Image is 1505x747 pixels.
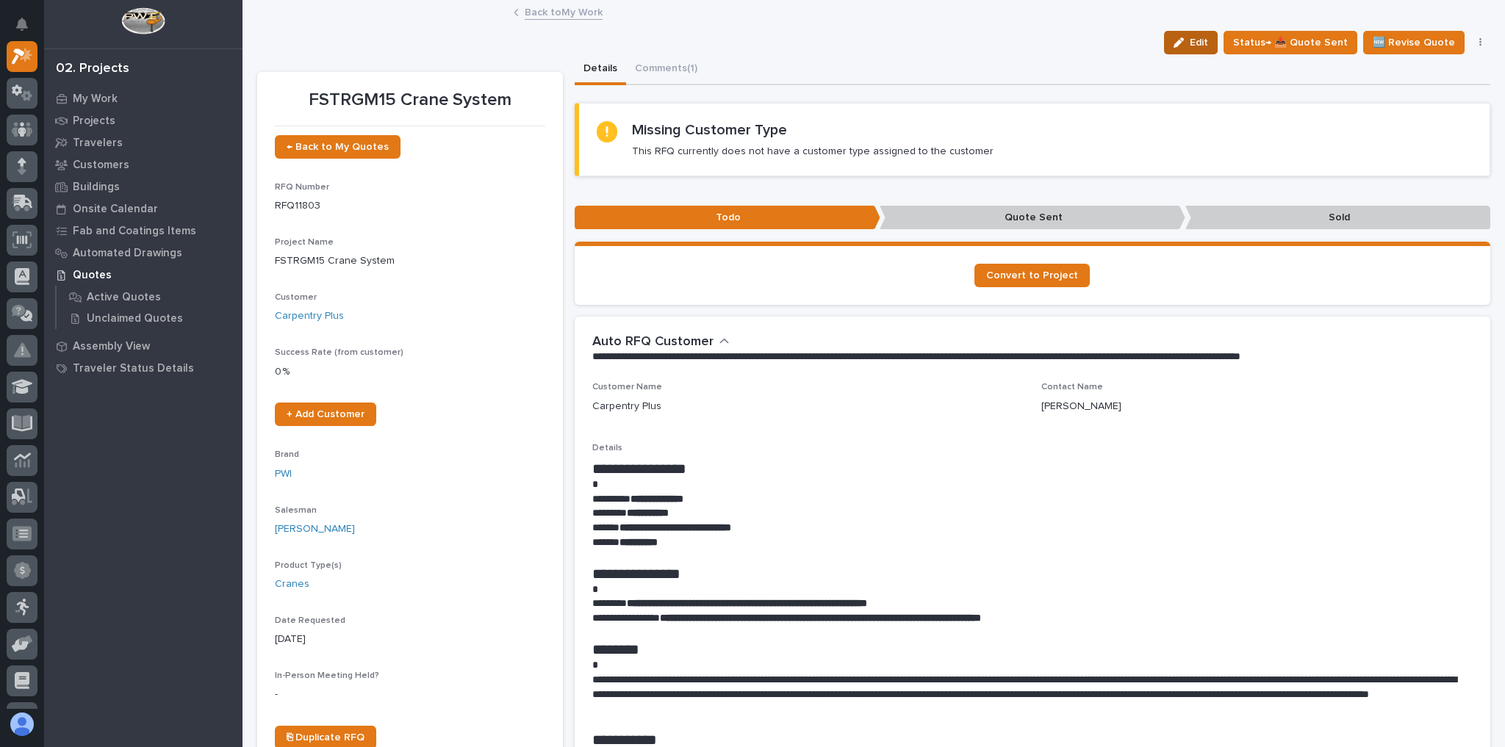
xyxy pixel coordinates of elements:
[73,181,120,194] p: Buildings
[592,383,662,391] span: Customer Name
[1041,383,1103,391] span: Contact Name
[275,687,545,702] p: -
[44,220,243,242] a: Fab and Coatings Items
[44,198,243,220] a: Onsite Calendar
[73,362,194,375] p: Traveler Status Details
[44,335,243,357] a: Assembly View
[1224,31,1357,54] button: Status→ 📤 Quote Sent
[73,269,112,282] p: Quotes
[44,357,243,379] a: Traveler Status Details
[275,671,379,680] span: In-Person Meeting Held?
[986,270,1078,281] span: Convert to Project
[7,709,37,740] button: users-avatar
[44,87,243,109] a: My Work
[1041,399,1121,414] p: [PERSON_NAME]
[44,242,243,264] a: Automated Drawings
[87,312,183,325] p: Unclaimed Quotes
[575,206,880,230] p: Todo
[275,506,317,515] span: Salesman
[275,198,545,214] p: RFQ11803
[7,9,37,40] button: Notifications
[287,409,364,419] span: + Add Customer
[1164,31,1218,54] button: Edit
[73,93,118,106] p: My Work
[880,206,1185,230] p: Quote Sent
[632,121,787,139] h2: Missing Customer Type
[275,135,401,159] a: ← Back to My Quotes
[73,225,196,238] p: Fab and Coatings Items
[592,334,730,350] button: Auto RFQ Customer
[275,183,329,192] span: RFQ Number
[275,561,342,570] span: Product Type(s)
[275,90,545,111] p: FSTRGM15 Crane System
[275,348,403,357] span: Success Rate (from customer)
[121,7,165,35] img: Workspace Logo
[592,444,622,452] span: Details
[626,54,706,85] button: Comments (1)
[1190,36,1208,49] span: Edit
[57,286,243,307] a: Active Quotes
[1373,34,1455,51] span: 🆕 Revise Quote
[287,142,389,152] span: ← Back to My Quotes
[73,247,182,260] p: Automated Drawings
[1233,34,1348,51] span: Status→ 📤 Quote Sent
[56,61,129,77] div: 02. Projects
[275,308,344,324] a: Carpentry Plus
[18,18,37,41] div: Notifications
[275,238,334,247] span: Project Name
[632,145,994,158] p: This RFQ currently does not have a customer type assigned to the customer
[275,616,345,625] span: Date Requested
[974,264,1090,287] a: Convert to Project
[592,334,714,350] h2: Auto RFQ Customer
[275,632,545,647] p: [DATE]
[275,577,309,592] a: Cranes
[1185,206,1491,230] p: Sold
[73,115,115,128] p: Projects
[57,308,243,328] a: Unclaimed Quotes
[73,159,129,172] p: Customers
[575,54,626,85] button: Details
[275,450,299,459] span: Brand
[287,732,364,743] span: ⎘ Duplicate RFQ
[275,403,376,426] a: + Add Customer
[275,522,355,537] a: [PERSON_NAME]
[44,154,243,176] a: Customers
[44,131,243,154] a: Travelers
[525,3,603,20] a: Back toMy Work
[73,340,150,353] p: Assembly View
[275,293,317,302] span: Customer
[275,466,292,482] a: PWI
[275,253,545,269] p: FSTRGM15 Crane System
[73,203,158,216] p: Onsite Calendar
[44,264,243,286] a: Quotes
[592,399,661,414] p: Carpentry Plus
[73,137,123,150] p: Travelers
[44,176,243,198] a: Buildings
[87,291,161,304] p: Active Quotes
[44,109,243,131] a: Projects
[275,364,545,380] p: 0 %
[1363,31,1465,54] button: 🆕 Revise Quote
